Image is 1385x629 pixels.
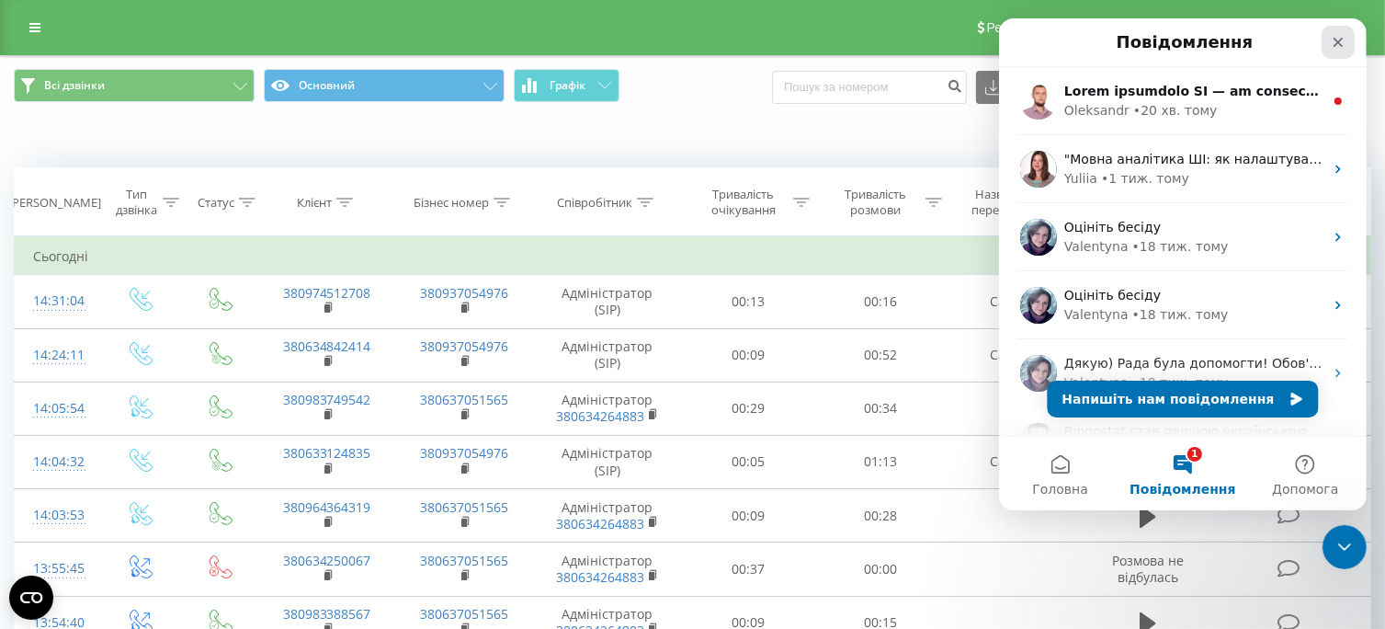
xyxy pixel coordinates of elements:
[283,498,371,516] a: 380964364319
[682,435,814,488] td: 00:05
[814,382,947,435] td: 00:34
[420,284,508,302] a: 380937054976
[33,391,81,427] div: 14:05:54
[831,187,921,218] div: Тривалість розмови
[33,337,81,373] div: 14:24:11
[947,275,1084,328] td: Callback
[420,552,508,569] a: 380637051565
[1323,525,1367,569] iframe: Intercom live chat
[14,69,255,102] button: Всі дзвінки
[556,515,644,532] a: 380634264883
[33,283,81,319] div: 14:31:04
[283,605,371,623] a: 380983388567
[33,444,81,480] div: 14:04:32
[198,195,234,211] div: Статус
[420,391,508,408] a: 380637051565
[814,275,947,328] td: 00:16
[987,20,1122,35] span: Реферальна програма
[245,418,368,492] button: Допомога
[999,18,1367,510] iframe: Intercom live chat
[533,489,681,543] td: Адміністратор
[283,552,371,569] a: 380634250067
[557,195,632,211] div: Співробітник
[420,444,508,462] a: 380937054976
[414,195,489,211] div: Бізнес номер
[33,497,81,533] div: 14:03:53
[814,435,947,488] td: 01:13
[21,405,58,441] img: Profile image for Eugene
[44,78,105,93] span: Всі дзвінки
[264,69,505,102] button: Основний
[116,187,158,218] div: Тип дзвінка
[682,275,814,328] td: 00:13
[556,407,644,425] a: 380634264883
[682,489,814,543] td: 00:09
[1112,552,1184,586] span: Розмова не відбулась
[283,284,371,302] a: 380974512708
[814,543,947,596] td: 00:00
[514,69,619,102] button: Графік
[533,275,681,328] td: Адміністратор (SIP)
[814,489,947,543] td: 00:28
[947,435,1084,488] td: Callback
[947,328,1084,382] td: Callback
[283,444,371,462] a: 380633124835
[682,543,814,596] td: 00:37
[297,195,332,211] div: Клієнт
[550,79,585,92] span: Графік
[420,337,508,355] a: 380937054976
[131,464,236,477] span: Повідомлення
[963,187,1059,218] div: Назва схеми переадресації
[133,355,230,374] div: • 18 тиж. тому
[682,328,814,382] td: 00:09
[33,551,81,587] div: 13:55:45
[533,435,681,488] td: Адміністратор (SIP)
[283,391,371,408] a: 380983749542
[283,337,371,355] a: 380634842414
[9,576,53,620] button: Open CMP widget
[420,605,508,623] a: 380637051565
[772,71,967,104] input: Пошук за номером
[533,382,681,435] td: Адміністратор
[533,328,681,382] td: Адміністратор (SIP)
[15,238,1371,275] td: Сьогодні
[698,187,789,218] div: Тривалість очікування
[8,195,101,211] div: [PERSON_NAME]
[33,464,89,477] span: Головна
[682,382,814,435] td: 00:29
[556,568,644,586] a: 380634264883
[420,498,508,516] a: 380637051565
[976,71,1075,104] button: Експорт
[814,328,947,382] td: 00:52
[65,355,130,374] div: Valentyna
[533,543,681,596] td: Адміністратор
[122,418,244,492] button: Повідомлення
[49,362,320,399] button: Напишіть нам повідомлення
[273,464,339,477] span: Допомога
